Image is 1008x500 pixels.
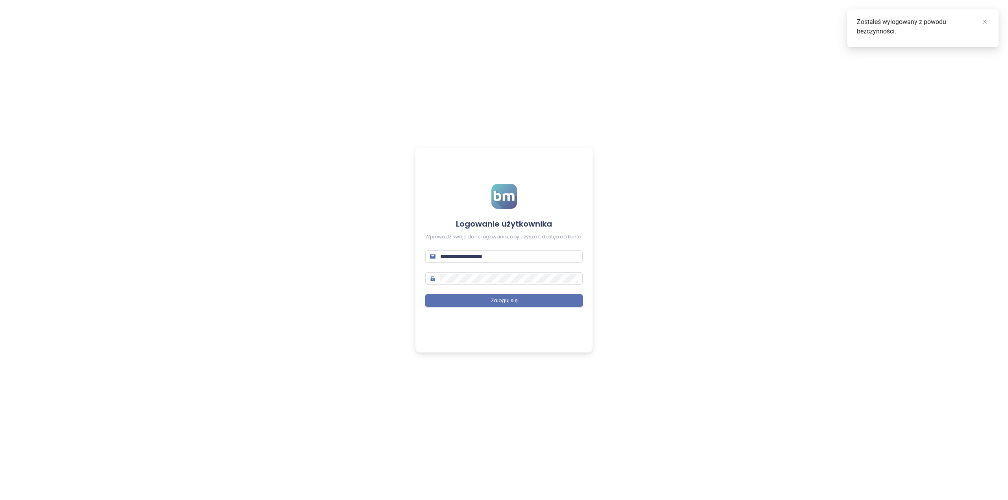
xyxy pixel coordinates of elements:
span: lock [430,276,435,281]
img: logo [491,184,517,209]
span: mail [430,254,435,259]
h4: Logowanie użytkownika [425,218,583,229]
button: Zaloguj się [425,294,583,307]
div: Zostałeś wylogowany z powodu bezczynności. [857,17,989,36]
span: Zaloguj się [491,297,517,304]
span: close [982,19,988,24]
div: Wprowadź swoje dane logowania, aby uzyskać dostęp do konta. [425,233,583,241]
